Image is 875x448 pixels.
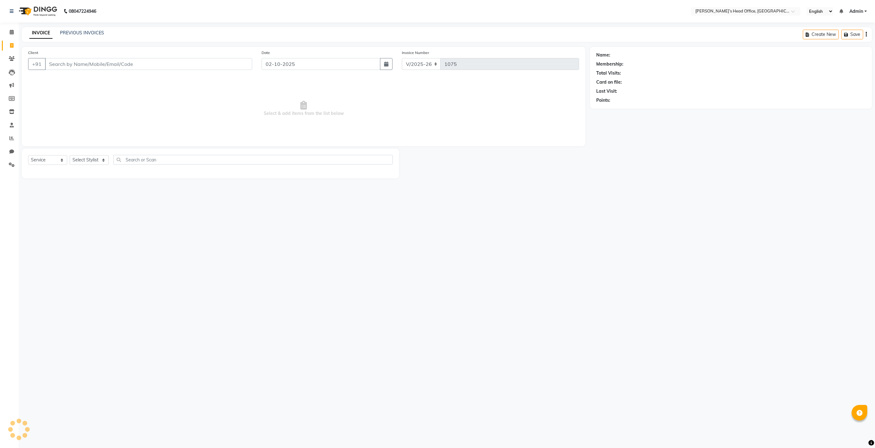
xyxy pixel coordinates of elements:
img: logo [16,2,59,20]
label: Date [262,50,270,56]
div: Total Visits: [596,70,621,76]
div: Points: [596,97,610,104]
a: PREVIOUS INVOICES [60,30,104,36]
b: 08047224946 [69,2,96,20]
label: Client [28,50,38,56]
div: Name: [596,52,610,58]
button: +91 [28,58,46,70]
button: Save [841,30,863,39]
label: Invoice Number [402,50,429,56]
input: Search by Name/Mobile/Email/Code [45,58,252,70]
button: Create New [803,30,839,39]
span: Select & add items from the list below [28,77,579,140]
input: Search or Scan [113,155,393,165]
a: INVOICE [29,27,52,39]
div: Card on file: [596,79,622,86]
span: Admin [849,8,863,15]
div: Membership: [596,61,623,67]
div: Last Visit: [596,88,617,95]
